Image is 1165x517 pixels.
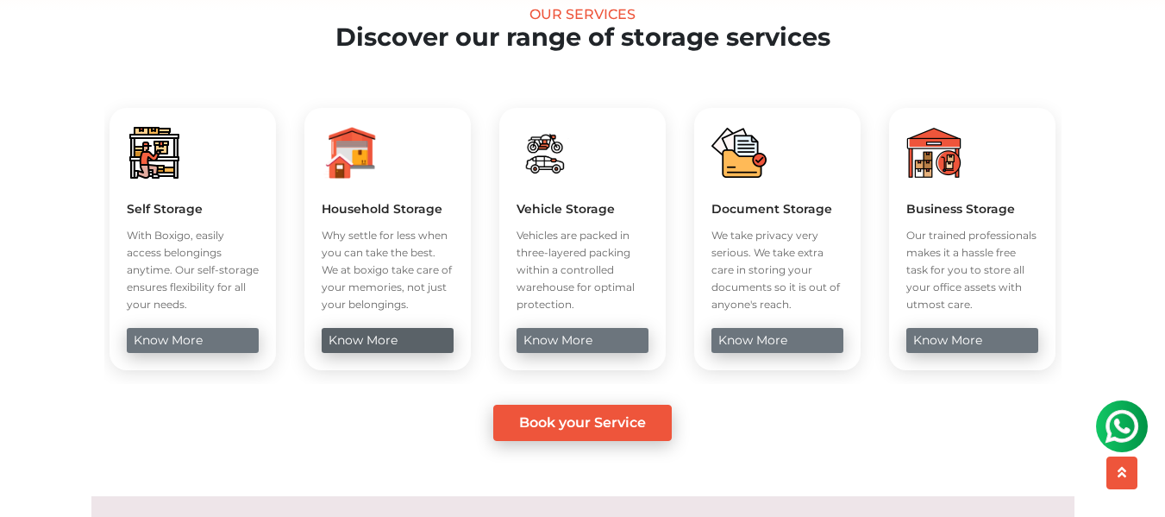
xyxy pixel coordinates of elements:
[517,328,648,353] a: know more
[906,201,1038,217] h5: Business Storage
[517,201,648,217] h5: Vehicle Storage
[322,227,454,313] p: Why settle for less when you can take the best. We at boxigo take care of your memories, not just...
[517,227,648,313] p: Vehicles are packed in three-layered packing within a controlled warehouse for optimal protection.
[47,22,1118,53] h2: Discover our range of storage services
[711,227,843,313] p: We take privacy very serious. We take extra care in storing your documents so it is out of anyone...
[127,227,259,313] p: With Boxigo, easily access belongings anytime. Our self-storage ensures flexibility for all your ...
[127,125,182,180] img: boxigo_packers_and_movers_huge_savings
[711,125,767,180] img: boxigo_packers_and_movers_huge_savings
[17,17,52,52] img: whatsapp-icon.svg
[711,328,843,353] a: know more
[711,201,843,217] h5: Document Storage
[517,125,572,180] img: boxigo_packers_and_movers_huge_savings
[322,328,454,353] a: know more
[493,405,672,441] a: Book your Service
[906,227,1038,313] p: Our trained professionals makes it a hassle free task for you to store all your office assets wit...
[322,201,454,217] h5: Household Storage
[47,6,1118,22] div: Our Services
[322,125,377,180] img: boxigo_packers_and_movers_huge_savings
[1106,457,1137,489] button: scroll up
[127,201,259,217] h5: Self Storage
[906,328,1038,353] a: know more
[906,125,961,180] img: boxigo_packers_and_movers_huge_savings
[127,328,259,353] a: know more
